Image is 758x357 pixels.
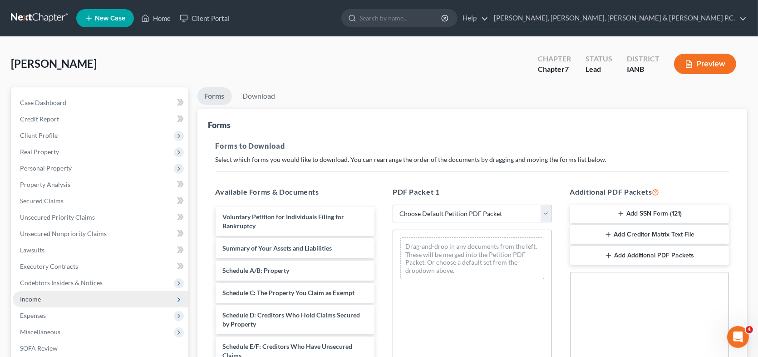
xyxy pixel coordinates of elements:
[20,115,59,123] span: Credit Report
[489,10,747,26] a: [PERSON_NAME], [PERSON_NAME], [PERSON_NAME] & [PERSON_NAME] P.C.
[13,111,188,127] a: Credit Report
[20,279,103,287] span: Codebtors Insiders & Notices
[570,246,729,265] button: Add Additional PDF Packets
[400,237,544,279] div: Drag-and-drop in any documents from the left. These will be merged into the Petition PDF Packet. ...
[13,95,188,111] a: Case Dashboard
[216,186,375,197] h5: Available Forms & Documents
[20,181,70,188] span: Property Analysis
[223,311,360,328] span: Schedule D: Creditors Who Hold Claims Secured by Property
[223,244,332,252] span: Summary of Your Assets and Liabilities
[627,64,660,75] div: IANB
[458,10,488,26] a: Help
[20,131,58,139] span: Client Profile
[674,54,736,74] button: Preview
[13,242,188,258] a: Lawsuits
[236,87,283,105] a: Download
[223,213,345,230] span: Voluntary Petition for Individuals Filing for Bankruptcy
[13,176,188,193] a: Property Analysis
[20,246,44,254] span: Lawsuits
[538,54,571,64] div: Chapter
[20,230,107,237] span: Unsecured Nonpriority Claims
[20,344,58,352] span: SOFA Review
[627,54,660,64] div: District
[20,262,78,270] span: Executory Contracts
[95,15,125,22] span: New Case
[20,148,59,156] span: Real Property
[570,225,729,244] button: Add Creditor Matrix Text File
[216,141,729,151] h5: Forms to Download
[13,258,188,275] a: Executory Contracts
[20,213,95,221] span: Unsecured Priority Claims
[586,54,612,64] div: Status
[586,64,612,75] div: Lead
[565,65,569,73] span: 7
[538,64,571,75] div: Chapter
[20,197,64,205] span: Secured Claims
[20,312,46,319] span: Expenses
[13,226,188,242] a: Unsecured Nonpriority Claims
[208,120,231,131] div: Forms
[570,186,729,197] h5: Additional PDF Packets
[570,205,729,224] button: Add SSN Form (121)
[727,326,749,348] iframe: Intercom live chat
[11,57,97,70] span: [PERSON_NAME]
[393,186,552,197] h5: PDF Packet 1
[13,340,188,357] a: SOFA Review
[20,295,41,303] span: Income
[20,328,60,336] span: Miscellaneous
[359,10,443,26] input: Search by name...
[175,10,234,26] a: Client Portal
[13,193,188,209] a: Secured Claims
[746,326,753,333] span: 4
[223,289,355,297] span: Schedule C: The Property You Claim as Exempt
[216,155,729,164] p: Select which forms you would like to download. You can rearrange the order of the documents by dr...
[13,209,188,226] a: Unsecured Priority Claims
[137,10,175,26] a: Home
[20,99,66,106] span: Case Dashboard
[223,266,290,274] span: Schedule A/B: Property
[197,87,232,105] a: Forms
[20,164,72,172] span: Personal Property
